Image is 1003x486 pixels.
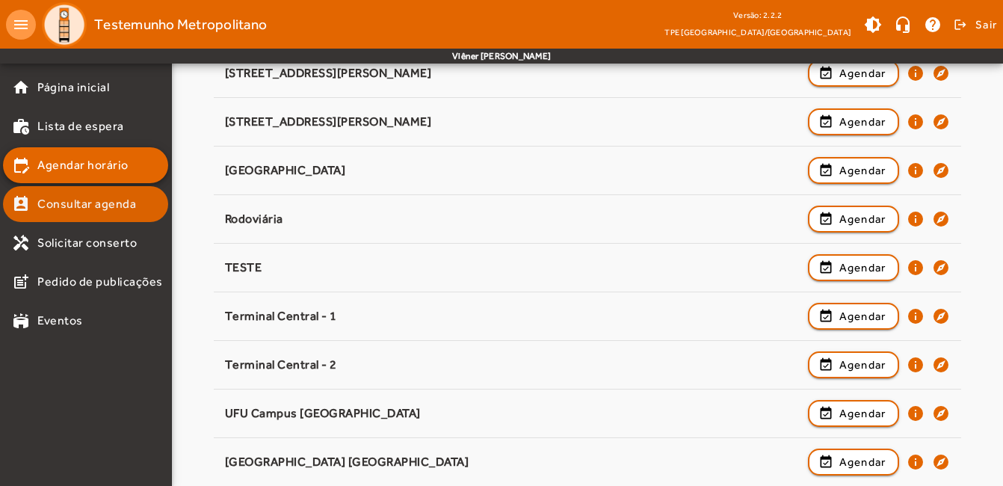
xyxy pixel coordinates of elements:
[42,2,87,47] img: Logo TPE
[907,210,925,228] mat-icon: info
[839,356,886,374] span: Agendar
[37,117,124,135] span: Lista de espera
[808,254,900,281] button: Agendar
[839,162,886,179] span: Agendar
[907,356,925,374] mat-icon: info
[94,13,267,37] span: Testemunho Metropolitano
[808,303,900,330] button: Agendar
[932,405,950,422] mat-icon: explore
[951,13,997,36] button: Sair
[808,60,900,87] button: Agendar
[225,212,800,227] div: Rodoviária
[839,453,886,471] span: Agendar
[808,449,900,476] button: Agendar
[37,195,136,213] span: Consultar agenda
[12,234,30,252] mat-icon: handyman
[839,64,886,82] span: Agendar
[808,400,900,427] button: Agendar
[37,234,137,252] span: Solicitar conserto
[839,259,886,277] span: Agendar
[907,405,925,422] mat-icon: info
[37,273,163,291] span: Pedido de publicações
[907,307,925,325] mat-icon: info
[808,351,900,378] button: Agendar
[907,259,925,277] mat-icon: info
[225,357,800,373] div: Terminal Central - 2
[225,163,800,179] div: [GEOGRAPHIC_DATA]
[932,162,950,179] mat-icon: explore
[664,6,851,25] div: Versão: 2.2.2
[225,66,800,81] div: [STREET_ADDRESS][PERSON_NAME]
[932,64,950,82] mat-icon: explore
[36,2,267,47] a: Testemunho Metropolitano
[12,195,30,213] mat-icon: perm_contact_calendar
[225,260,800,276] div: TESTE
[907,453,925,471] mat-icon: info
[225,114,800,130] div: [STREET_ADDRESS][PERSON_NAME]
[664,25,851,40] span: TPE [GEOGRAPHIC_DATA]/[GEOGRAPHIC_DATA]
[839,405,886,422] span: Agendar
[6,10,36,40] mat-icon: menu
[975,13,997,37] span: Sair
[12,117,30,135] mat-icon: work_history
[932,259,950,277] mat-icon: explore
[225,309,800,324] div: Terminal Central - 1
[12,312,30,330] mat-icon: stadium
[12,79,30,96] mat-icon: home
[225,406,800,422] div: UFU Campus [GEOGRAPHIC_DATA]
[907,64,925,82] mat-icon: info
[839,307,886,325] span: Agendar
[839,210,886,228] span: Agendar
[932,453,950,471] mat-icon: explore
[907,162,925,179] mat-icon: info
[907,113,925,131] mat-icon: info
[808,108,900,135] button: Agendar
[932,210,950,228] mat-icon: explore
[932,113,950,131] mat-icon: explore
[839,113,886,131] span: Agendar
[37,312,83,330] span: Eventos
[12,156,30,174] mat-icon: edit_calendar
[808,206,900,233] button: Agendar
[37,79,109,96] span: Página inicial
[225,455,800,470] div: [GEOGRAPHIC_DATA] [GEOGRAPHIC_DATA]
[37,156,129,174] span: Agendar horário
[808,157,900,184] button: Agendar
[12,273,30,291] mat-icon: post_add
[932,356,950,374] mat-icon: explore
[932,307,950,325] mat-icon: explore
